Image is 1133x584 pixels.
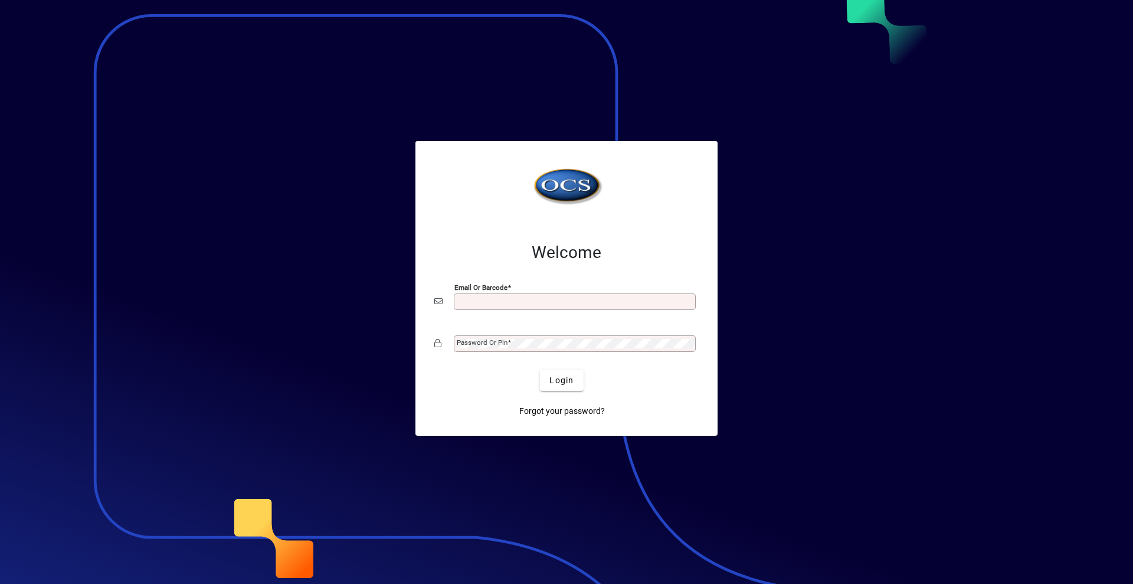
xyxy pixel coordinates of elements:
mat-label: Email or Barcode [454,283,507,292]
button: Login [540,370,583,391]
mat-label: Password or Pin [457,338,507,347]
span: Forgot your password? [519,405,605,417]
a: Forgot your password? [515,400,610,422]
h2: Welcome [434,243,699,263]
span: Login [549,374,574,387]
